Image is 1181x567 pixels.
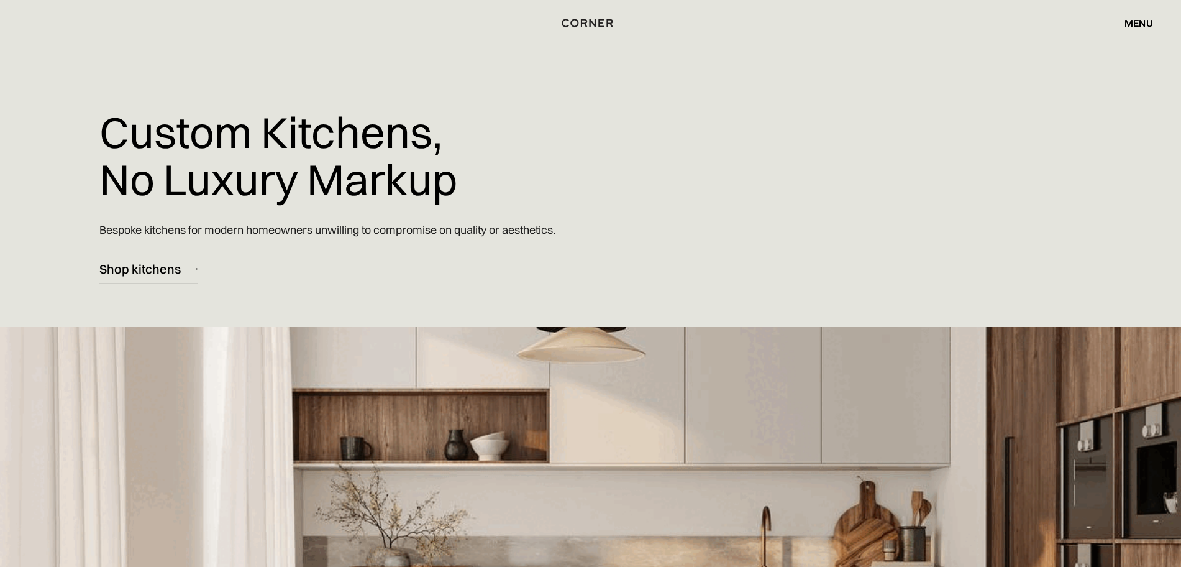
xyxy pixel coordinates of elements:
[1112,12,1153,34] div: menu
[99,254,198,284] a: Shop kitchens
[1124,18,1153,28] div: menu
[548,15,633,31] a: home
[99,260,181,277] div: Shop kitchens
[99,212,555,247] p: Bespoke kitchens for modern homeowners unwilling to compromise on quality or aesthetics.
[99,99,457,212] h1: Custom Kitchens, No Luxury Markup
